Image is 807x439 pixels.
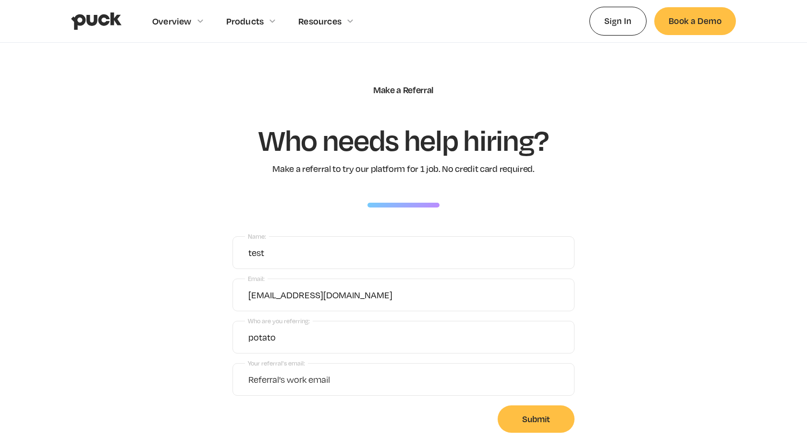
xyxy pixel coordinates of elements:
[232,363,575,396] input: Referral's work email
[258,124,549,156] h1: Who needs help hiring?
[245,315,313,328] label: Who are you referring:
[232,236,575,269] input: Your full name
[245,272,268,285] label: Email:
[589,7,647,35] a: Sign In
[245,357,308,370] label: Your referral's email:
[232,321,575,354] input: Referral's name
[152,16,192,26] div: Overview
[232,236,575,433] form: Referral form
[498,405,575,433] input: Submit
[373,85,434,95] div: Make a Referral
[232,279,575,311] input: Your work email
[298,16,342,26] div: Resources
[245,230,269,243] label: Name:
[226,16,264,26] div: Products
[272,163,534,174] div: Make a referral to try our platform for 1 job. No credit card required.
[654,7,736,35] a: Book a Demo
